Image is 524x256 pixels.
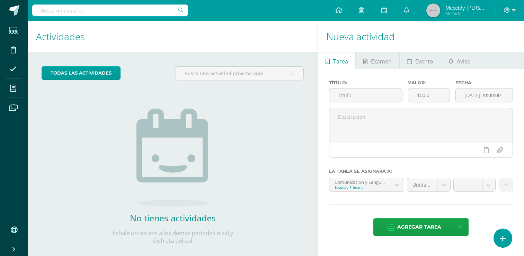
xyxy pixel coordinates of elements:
label: La tarea se asignará a: [329,169,513,174]
a: Comunicacion y Lenguaje 'A'Segundo Primaria [329,178,403,191]
a: todas las Actividades [42,66,121,80]
span: Meceidy [PERSON_NAME] [445,4,487,11]
img: 45x45 [426,3,440,17]
input: Título [329,88,402,102]
a: Aviso [441,52,478,69]
a: Examen [356,52,399,69]
span: Aviso [457,53,471,70]
label: Fecha: [455,80,513,85]
h2: No tienes actividades [104,212,242,224]
a: Tarea [318,52,355,69]
input: Busca un usuario... [32,5,188,16]
img: no_activities.png [136,109,209,206]
span: Agregar tarea [397,219,441,236]
label: Título: [329,80,402,85]
h1: Actividades [36,21,309,52]
a: Unidad 4 [407,178,451,191]
input: Fecha de entrega [456,88,513,102]
span: Tarea [333,53,348,70]
span: Unidad 4 [412,178,432,191]
span: Mi Perfil [445,10,487,16]
a: Evento [400,52,441,69]
input: Busca una actividad próxima aquí... [176,67,304,80]
input: Puntos máximos [408,88,450,102]
label: Valor: [408,80,450,85]
h1: Nueva actividad [326,21,516,52]
div: Comunicacion y Lenguaje 'A' [335,178,385,185]
span: Examen [371,53,392,70]
div: Segundo Primaria [335,185,385,190]
span: Evento [415,53,433,70]
p: Échale un vistazo a los demás períodos o sal y disfruta del sol [104,229,242,245]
